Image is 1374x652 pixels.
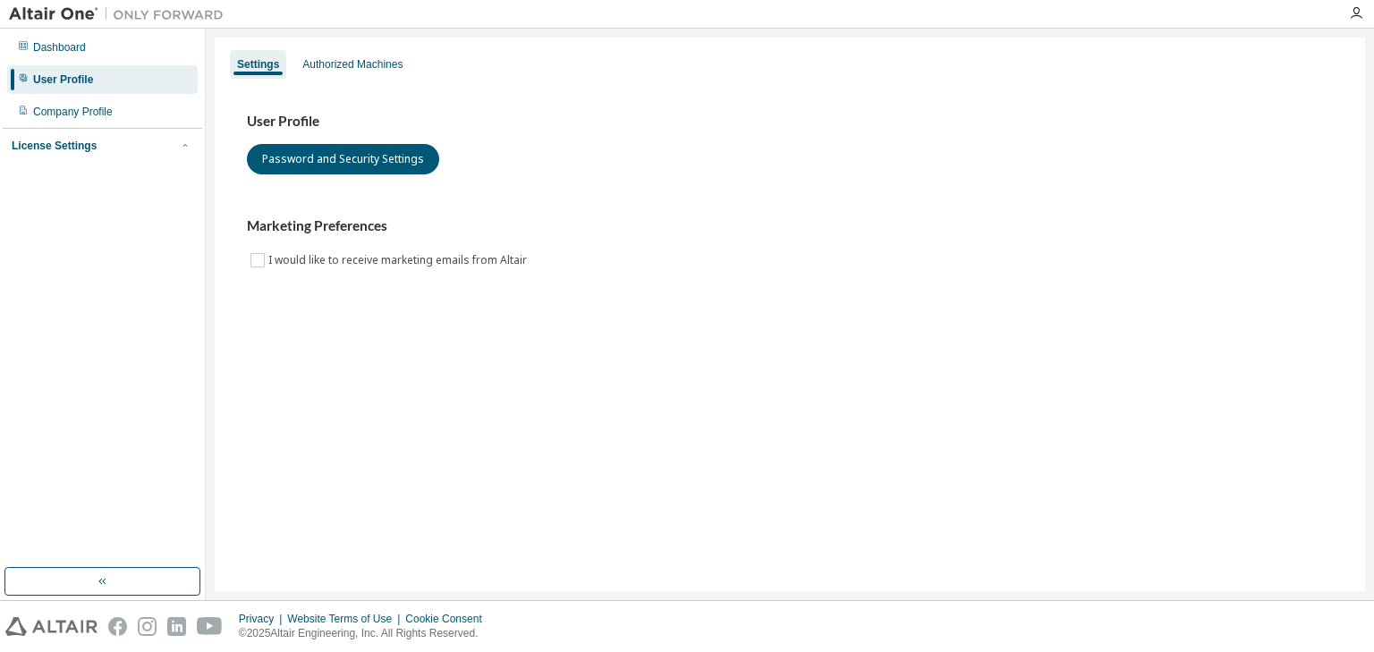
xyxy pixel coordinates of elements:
[239,612,287,626] div: Privacy
[5,617,98,636] img: altair_logo.svg
[239,626,493,641] p: © 2025 Altair Engineering, Inc. All Rights Reserved.
[287,612,405,626] div: Website Terms of Use
[167,617,186,636] img: linkedin.svg
[12,139,97,153] div: License Settings
[237,57,279,72] div: Settings
[302,57,403,72] div: Authorized Machines
[33,105,113,119] div: Company Profile
[9,5,233,23] img: Altair One
[247,113,1333,131] h3: User Profile
[33,40,86,55] div: Dashboard
[33,72,93,87] div: User Profile
[108,617,127,636] img: facebook.svg
[247,144,439,174] button: Password and Security Settings
[138,617,157,636] img: instagram.svg
[197,617,223,636] img: youtube.svg
[247,217,1333,235] h3: Marketing Preferences
[405,612,492,626] div: Cookie Consent
[268,250,530,271] label: I would like to receive marketing emails from Altair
